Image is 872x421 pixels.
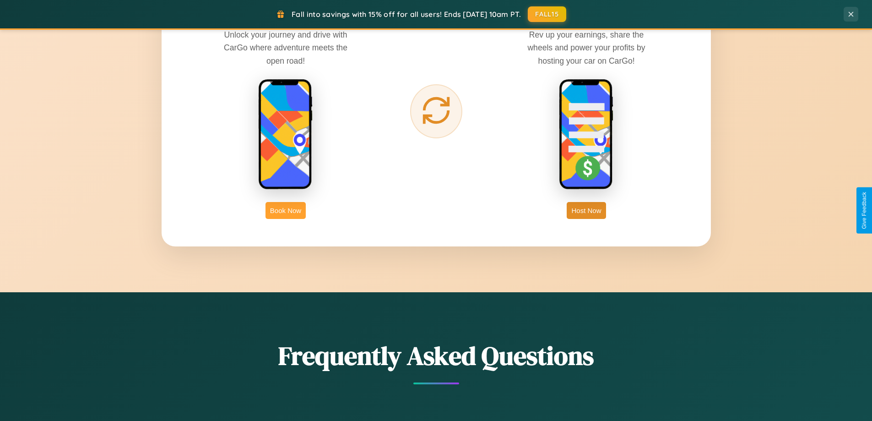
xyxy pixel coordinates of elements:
button: Book Now [265,202,306,219]
h2: Frequently Asked Questions [162,338,711,373]
p: Rev up your earnings, share the wheels and power your profits by hosting your car on CarGo! [518,28,655,67]
button: Host Now [567,202,606,219]
p: Unlock your journey and drive with CarGo where adventure meets the open road! [217,28,354,67]
button: FALL15 [528,6,566,22]
img: rent phone [258,79,313,191]
span: Fall into savings with 15% off for all users! Ends [DATE] 10am PT. [292,10,521,19]
img: host phone [559,79,614,191]
div: Give Feedback [861,192,867,229]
